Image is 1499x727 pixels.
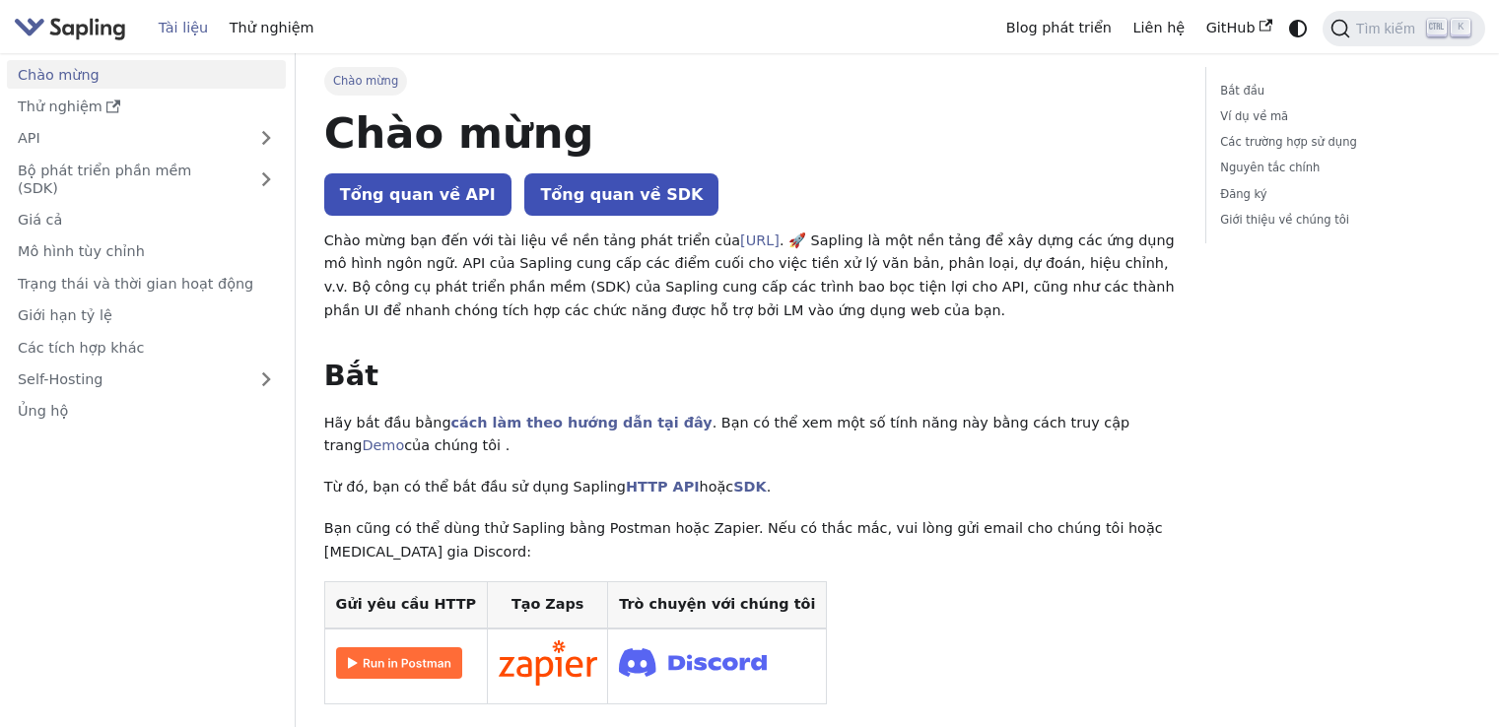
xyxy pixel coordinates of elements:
nav: vụn bánh mì [324,67,1177,95]
font: Tổng quan về SDK [540,185,703,204]
a: Tổng quan về API [324,173,511,216]
font: Tài liệu [159,20,208,35]
img: Chạy trong Postman [336,647,462,679]
font: Ủng hộ [18,403,68,419]
font: Mô hình tùy chỉnh [18,243,145,259]
a: Giá cả [7,206,286,234]
font: hoặc [700,479,734,495]
a: Các trường hợp sử dụng [1220,133,1464,152]
font: API [18,130,40,146]
font: Giới hạn tỷ lệ [18,307,112,323]
a: Trạng thái và thời gian hoạt động [7,269,286,297]
a: Mô hình tùy chỉnh [7,237,286,266]
font: Chào mừng [324,108,594,158]
font: Ví dụ về mã [1220,109,1288,123]
font: Các trường hợp sử dụng [1220,135,1356,149]
button: Mở rộng danh mục thanh bên 'SDK' [246,156,286,202]
font: Bộ phát triển phần mềm (SDK) [18,163,191,196]
font: Các tích hợp khác [18,340,144,356]
font: Thử nghiệm [18,99,102,114]
font: Chào mừng bạn đến với tài liệu về nền tảng phát triển của [324,232,740,248]
font: Liên hệ [1133,20,1186,35]
kbd: K [1451,19,1470,36]
font: Hãy bắt đầu bằng [324,415,451,430]
button: Mở rộng danh mục thanh bên 'API' [246,124,286,153]
a: Giới thiệu về chúng tôi [1220,211,1464,230]
a: cách làm theo hướng dẫn tại đây [451,415,713,430]
font: Từ đó, bạn có thể bắt đầu sử dụng Sapling [324,479,626,495]
font: Bạn cũng có thể dùng thử Sapling bằng Postman hoặc Zapier. Nếu có thắc mắc, vui lòng gửi email ch... [324,520,1163,560]
font: Gửi yêu cầu HTTP [336,596,476,612]
a: Bắt đầu [1220,82,1464,100]
font: Bắt [324,359,378,392]
img: Sapling.ai [14,14,126,42]
a: Liên hệ [1123,13,1195,43]
a: Thử nghiệm [7,93,286,121]
font: . Bạn có thể xem một số tính năng này bằng cách truy cập trang [324,415,1129,454]
font: Tạo Zaps [511,596,583,612]
button: Chuyển đổi giữa chế độ tối và sáng (hiện tại là chế độ hệ thống) [1283,14,1312,42]
a: Nguyên tắc chính [1220,159,1464,177]
img: Tham gia Discord [619,642,767,683]
font: Đăng ký [1220,187,1266,201]
a: GitHub [1195,13,1283,43]
a: Tài liệu [148,13,219,43]
a: Các tích hợp khác [7,333,286,362]
font: Bắt đầu [1220,84,1264,98]
font: Tổng quan về API [340,185,496,204]
a: Bộ phát triển phần mềm (SDK) [7,156,246,202]
a: Ủng hộ [7,397,286,426]
font: Giới thiệu về chúng tôi [1220,213,1349,227]
font: Giá cả [18,212,62,228]
a: Đăng ký [1220,185,1464,204]
font: của chúng tôi . [404,437,510,453]
img: Kết nối trong Zapier [499,640,597,686]
font: Trạng thái và thời gian hoạt động [18,276,253,292]
a: Sapling.ai [14,14,133,42]
a: API [7,124,246,153]
a: Giới hạn tỷ lệ [7,301,286,330]
a: Thử nghiệm [219,13,324,43]
a: [URL] [740,232,780,248]
a: Demo [362,437,404,453]
font: . [767,479,772,495]
a: Blog phát triển [995,13,1123,43]
font: Blog phát triển [1006,20,1112,35]
font: Chào mừng [18,67,100,83]
a: Tổng quan về SDK [524,173,718,216]
font: Trò chuyện với chúng tôi [619,596,815,612]
font: GitHub [1206,20,1256,35]
a: Chào mừng [7,60,286,89]
a: HTTP API [626,479,700,495]
a: SDK [733,479,766,495]
font: Nguyên tắc chính [1220,161,1320,174]
font: . 🚀 Sapling là một nền tảng để xây dựng các ứng dụng mô hình ngôn ngữ. API của Sapling cung cấp c... [324,232,1175,318]
font: Thử nghiệm [230,20,314,35]
a: Self-Hosting [7,365,286,394]
font: Tìm kiếm [1356,21,1415,36]
button: Tìm kiếm (Command+K) [1323,11,1485,46]
a: Ví dụ về mã [1220,107,1464,126]
font: Chào mừng [333,74,398,88]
